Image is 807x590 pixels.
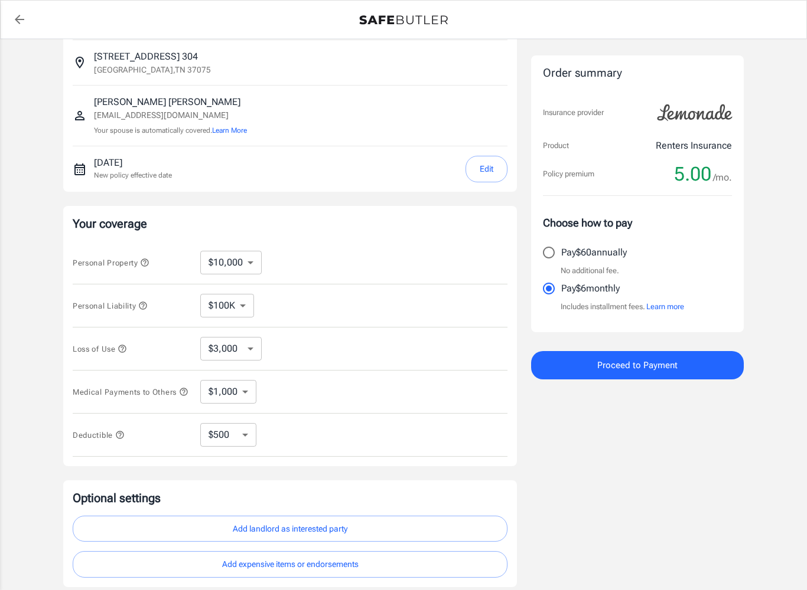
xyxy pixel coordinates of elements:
button: Personal Property [73,255,149,270]
p: Your spouse is automatically covered. [94,125,247,136]
span: Proceed to Payment [597,358,678,373]
span: Loss of Use [73,345,127,353]
span: Deductible [73,431,125,440]
p: [DATE] [94,156,172,170]
p: New policy effective date [94,170,172,181]
span: /mo. [713,169,732,186]
button: Loss of Use [73,342,127,356]
svg: New policy start date [73,162,87,176]
p: No additional fee. [561,265,619,277]
a: back to quotes [8,8,31,31]
button: Medical Payments to Others [73,385,188,399]
p: Your coverage [73,215,507,232]
p: [STREET_ADDRESS] 304 [94,50,198,64]
button: Add landlord as interested party [73,516,507,542]
svg: Insured address [73,55,87,70]
button: Edit [466,156,507,182]
p: Pay $60 annually [561,245,627,260]
p: Optional settings [73,490,507,506]
p: Renters Insurance [656,139,732,153]
p: Choose how to pay [543,215,732,231]
p: Includes installment fees. [561,301,684,313]
button: Proceed to Payment [531,351,744,379]
p: Policy premium [543,168,594,180]
span: Medical Payments to Others [73,388,188,396]
img: Lemonade [650,96,739,129]
p: [EMAIL_ADDRESS][DOMAIN_NAME] [94,109,247,122]
div: Order summary [543,65,732,82]
button: Personal Liability [73,299,148,313]
p: Product [543,140,569,152]
button: Learn more [646,301,684,313]
svg: Insured person [73,109,87,123]
p: Insurance provider [543,107,604,119]
span: Personal Property [73,258,149,267]
span: 5.00 [674,162,711,186]
button: Learn More [212,125,247,136]
p: [PERSON_NAME] [PERSON_NAME] [94,95,247,109]
button: Add expensive items or endorsements [73,551,507,578]
p: Pay $6 monthly [561,281,620,296]
p: [GEOGRAPHIC_DATA] , TN 37075 [94,64,211,76]
img: Back to quotes [359,15,448,25]
span: Personal Liability [73,301,148,310]
button: Deductible [73,428,125,442]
